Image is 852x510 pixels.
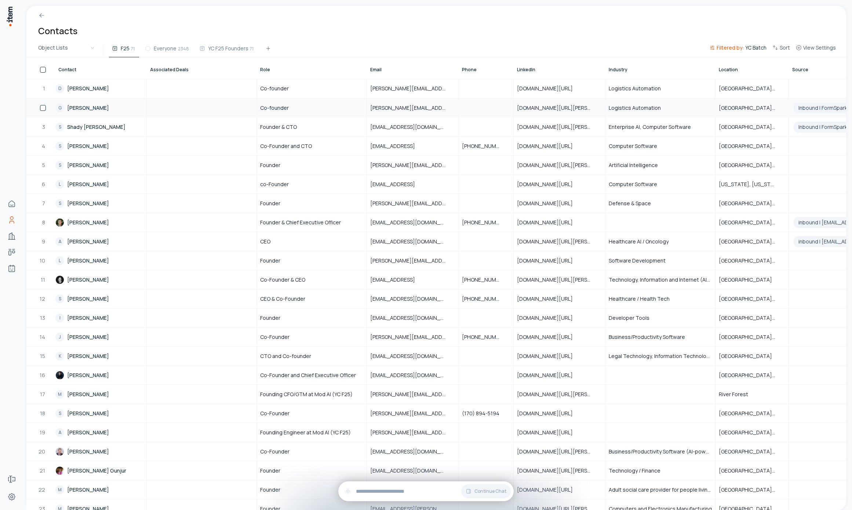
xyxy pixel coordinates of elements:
span: Source [792,67,808,73]
span: Founder & Chief Executive Officer [260,219,341,226]
span: [GEOGRAPHIC_DATA], [US_STATE], [GEOGRAPHIC_DATA] [719,219,785,226]
span: CEO & Co-Founder [260,295,305,303]
span: Founder [260,486,280,493]
span: [DOMAIN_NAME][URL] [517,429,582,436]
a: Home [4,196,19,211]
span: Everyone [154,45,176,52]
span: [GEOGRAPHIC_DATA], [GEOGRAPHIC_DATA] [719,123,785,131]
span: Role [260,67,270,73]
span: [PERSON_NAME][EMAIL_ADDRESS][DOMAIN_NAME] [370,257,455,264]
span: [EMAIL_ADDRESS] [370,181,424,188]
span: [DOMAIN_NAME][URL] [517,295,582,303]
button: Sort [769,43,793,57]
img: Conor Brennan-Burke [55,218,64,227]
a: S[PERSON_NAME] [55,156,146,174]
span: 14 [40,333,46,341]
span: [GEOGRAPHIC_DATA], [GEOGRAPHIC_DATA], [GEOGRAPHIC_DATA] [719,448,785,455]
span: Co-Founder [260,410,290,417]
span: 19 [40,429,46,436]
span: YC F25 Founders [208,45,248,52]
span: [GEOGRAPHIC_DATA], [GEOGRAPHIC_DATA] [719,238,785,245]
span: [DOMAIN_NAME][URL] [517,352,582,360]
a: Companies [4,229,19,243]
a: D[PERSON_NAME] [55,79,146,98]
span: 2348 [178,45,189,52]
span: Healthcare / Health Tech [609,295,670,303]
span: Logistics Automation [609,85,661,92]
span: [DOMAIN_NAME][URL][PERSON_NAME] [517,123,602,131]
span: [GEOGRAPHIC_DATA], [US_STATE], [GEOGRAPHIC_DATA] [719,410,785,417]
span: Founder [260,467,280,474]
span: [GEOGRAPHIC_DATA], [US_STATE], [GEOGRAPHIC_DATA] [719,162,785,169]
span: Healthcare AI / Oncology [609,238,669,245]
span: [PERSON_NAME][EMAIL_ADDRESS][DOMAIN_NAME] [370,162,455,169]
h1: Contacts [38,25,77,37]
span: Co-Founder [260,333,290,341]
div: S [55,161,64,170]
span: 21 [40,467,46,474]
span: Logistics Automation [609,104,661,112]
a: [PERSON_NAME] [55,442,146,460]
span: Co-Founder and CTO [260,142,312,150]
span: [EMAIL_ADDRESS][DOMAIN_NAME] [370,467,455,474]
span: [PERSON_NAME][EMAIL_ADDRESS] [370,200,455,207]
span: [PERSON_NAME][EMAIL_ADDRESS][DOMAIN_NAME] [370,429,455,436]
span: [DOMAIN_NAME][URL] [517,372,582,379]
span: [DOMAIN_NAME][URL][PERSON_NAME] [517,448,602,455]
span: [DOMAIN_NAME][URL][PERSON_NAME] [517,162,602,169]
button: Everyone2348 [142,44,193,57]
span: 3 [42,123,46,131]
span: Defense & Space [609,200,651,207]
span: [PHONE_NUMBER] [462,333,510,341]
span: 13 [40,314,46,322]
div: S [55,123,64,131]
span: [DOMAIN_NAME][URL][PERSON_NAME] [517,391,602,398]
a: G[PERSON_NAME] [55,99,146,117]
span: Continue Chat [474,488,506,494]
span: Technology / Finance [609,467,660,474]
span: CEO [260,238,270,245]
span: Founding Engineer at Mod AI (YC F25) [260,429,351,436]
span: [DOMAIN_NAME][URL] [517,142,582,150]
div: L [55,256,64,265]
span: [GEOGRAPHIC_DATA], [GEOGRAPHIC_DATA] [719,257,785,264]
span: Business/Productivity Software (AI-powered research tools) [609,448,712,455]
button: YC F25 Founders71 [196,44,258,57]
span: YC Batch [745,44,767,51]
span: 17 [40,391,46,398]
div: S [55,294,64,303]
span: 6 [42,181,46,188]
span: [GEOGRAPHIC_DATA] [719,352,781,360]
span: [EMAIL_ADDRESS][DOMAIN_NAME] [370,295,455,303]
span: 12 [40,295,46,303]
span: 7 [42,200,46,207]
span: [GEOGRAPHIC_DATA], [GEOGRAPHIC_DATA], [GEOGRAPHIC_DATA] [719,85,785,92]
span: River Forest [719,391,757,398]
span: [DOMAIN_NAME][URL] [517,219,582,226]
span: [EMAIL_ADDRESS][DOMAIN_NAME] [370,448,455,455]
span: [GEOGRAPHIC_DATA], [US_STATE], [GEOGRAPHIC_DATA] [719,429,785,436]
a: S[PERSON_NAME] [55,194,146,212]
span: Co-founder [260,85,289,92]
span: CTO and Co-founder [260,352,311,360]
span: View Settings [803,44,836,51]
a: K[PERSON_NAME] [55,347,146,365]
span: Co-Founder [260,448,290,455]
span: Location [719,67,738,73]
span: Filtered by: [717,44,744,51]
img: Item Brain Logo [6,6,13,27]
span: [PHONE_NUMBER] [462,295,510,303]
span: Contact [58,67,76,73]
span: 8 [42,219,46,226]
span: [PERSON_NAME][EMAIL_ADDRESS][DOMAIN_NAME] [370,85,455,92]
a: I[PERSON_NAME] [55,309,146,327]
div: K [55,352,64,361]
span: Developer Tools [609,314,649,322]
span: 4 [42,142,46,150]
img: Ludovic Granger [55,275,64,284]
span: [PERSON_NAME][EMAIL_ADDRESS][DOMAIN_NAME] [370,410,455,417]
span: Sort [780,44,790,51]
a: Settings [4,489,19,504]
span: co-Founder [260,181,289,188]
span: Founder & CTO [260,123,297,131]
